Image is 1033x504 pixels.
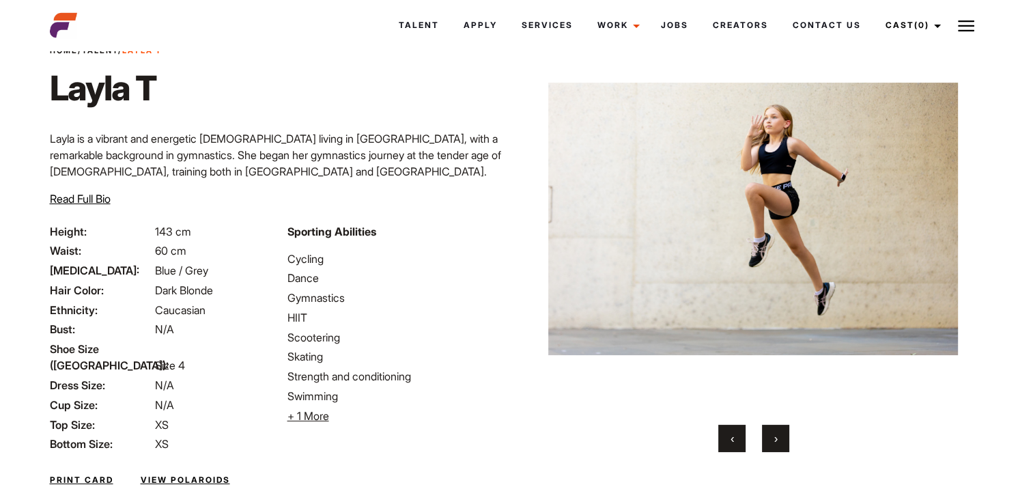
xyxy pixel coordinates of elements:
[50,436,152,452] span: Bottom Size:
[155,418,169,432] span: XS
[50,46,78,55] a: Home
[914,20,929,30] span: (0)
[50,321,152,337] span: Bust:
[50,302,152,318] span: Ethnicity:
[873,7,949,44] a: Cast(0)
[50,417,152,433] span: Top Size:
[50,12,77,39] img: cropped-aefm-brand-fav-22-square.png
[50,397,152,413] span: Cup Size:
[386,7,451,44] a: Talent
[50,130,509,245] p: Layla is a vibrant and energetic [DEMOGRAPHIC_DATA] living in [GEOGRAPHIC_DATA], with a remarkabl...
[155,378,174,392] span: N/A
[780,7,873,44] a: Contact Us
[50,262,152,279] span: [MEDICAL_DATA]:
[287,309,509,326] li: HIIT
[82,46,118,55] a: Talent
[50,191,111,207] button: Read Full Bio
[287,251,509,267] li: Cycling
[155,244,186,257] span: 60 cm
[958,18,974,34] img: Burger icon
[155,283,213,297] span: Dark Blonde
[155,303,206,317] span: Caucasian
[509,7,584,44] a: Services
[155,359,185,372] span: Size 4
[548,30,958,408] img: 0B5A8702
[50,377,152,393] span: Dress Size:
[50,341,152,374] span: Shoe Size ([GEOGRAPHIC_DATA]):
[287,388,509,404] li: Swimming
[155,437,169,451] span: XS
[451,7,509,44] a: Apply
[141,474,230,486] a: View Polaroids
[122,46,162,55] strong: Layla T
[50,223,152,240] span: Height:
[287,290,509,306] li: Gymnastics
[50,282,152,298] span: Hair Color:
[50,242,152,259] span: Waist:
[648,7,700,44] a: Jobs
[155,264,208,277] span: Blue / Grey
[731,432,734,445] span: Previous
[287,348,509,365] li: Skating
[584,7,648,44] a: Work
[50,68,162,109] h1: Layla T
[287,270,509,286] li: Dance
[155,225,191,238] span: 143 cm
[774,432,778,445] span: Next
[287,225,376,238] strong: Sporting Abilities
[287,409,329,423] span: + 1 More
[287,329,509,346] li: Scootering
[155,322,174,336] span: N/A
[50,45,162,57] span: / /
[155,398,174,412] span: N/A
[700,7,780,44] a: Creators
[287,368,509,384] li: Strength and conditioning
[50,192,111,206] span: Read Full Bio
[50,474,113,486] a: Print Card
